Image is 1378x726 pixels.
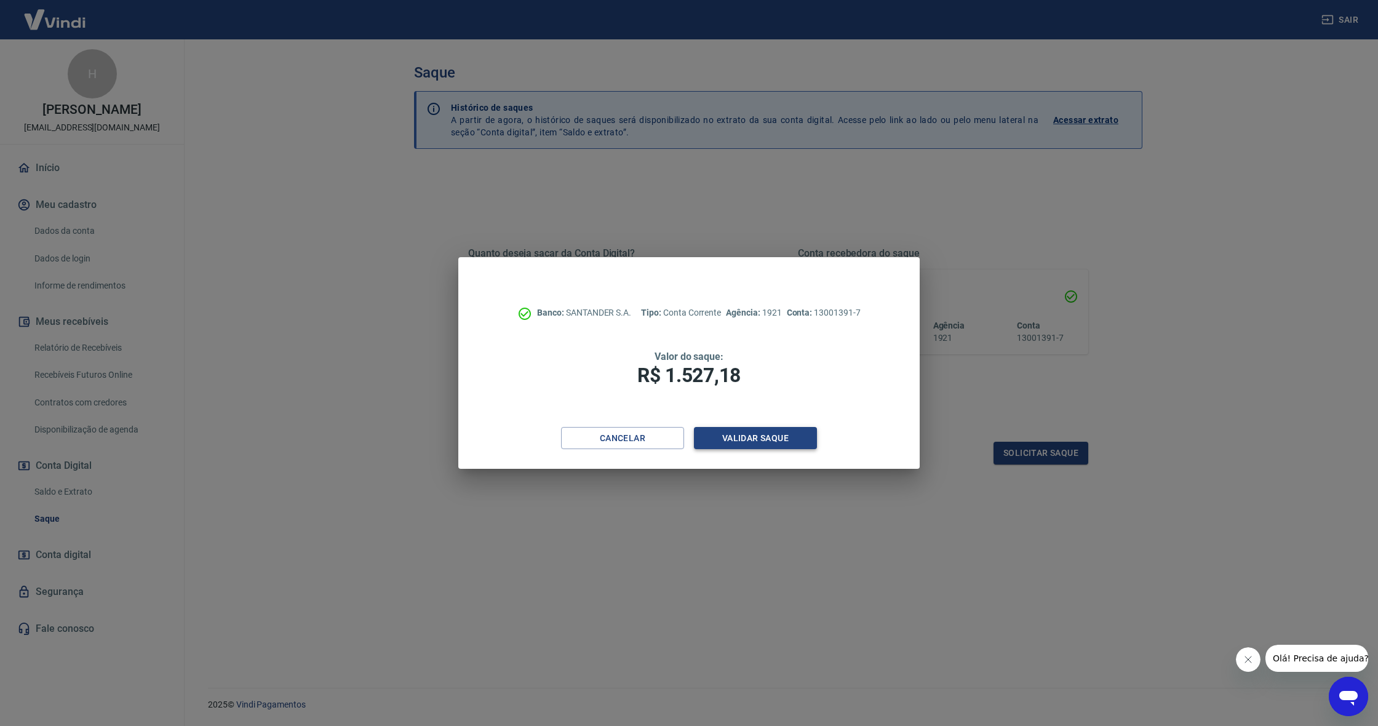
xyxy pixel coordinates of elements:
iframe: Botão para abrir a janela de mensagens [1329,677,1368,716]
span: Valor do saque: [655,351,723,362]
button: Validar saque [694,427,817,450]
span: Tipo: [641,308,663,317]
p: 13001391-7 [787,306,861,319]
p: SANTANDER S.A. [537,306,631,319]
span: R$ 1.527,18 [637,364,741,387]
iframe: Fechar mensagem [1236,647,1261,672]
span: Banco: [537,308,566,317]
button: Cancelar [561,427,684,450]
span: Conta: [787,308,814,317]
p: Conta Corrente [641,306,721,319]
span: Olá! Precisa de ajuda? [7,9,103,18]
span: Agência: [726,308,762,317]
p: 1921 [726,306,781,319]
iframe: Mensagem da empresa [1265,645,1368,672]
